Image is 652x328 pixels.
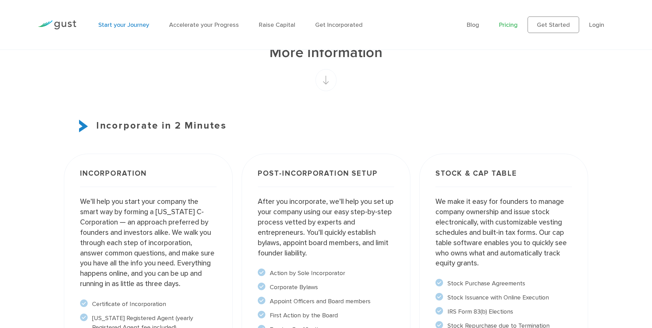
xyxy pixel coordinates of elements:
li: Certificate of Incorporation [80,299,217,309]
h3: Incorporation [80,170,217,187]
li: IRS Form 83(b) Elections [435,307,572,316]
a: Start your Journey [98,21,149,29]
h1: More Information [64,43,588,63]
a: Get Started [528,17,579,33]
li: Stock Issuance with Online Execution [435,293,572,302]
p: After you incorporate, we’ll help you set up your company using our easy step-by-step process vet... [258,197,394,258]
li: First Action by the Board [258,311,394,320]
a: Pricing [499,21,518,29]
a: Login [589,21,604,29]
li: Appoint Officers and Board members [258,297,394,306]
a: Get Incorporated [315,21,363,29]
img: Gust Logo [38,20,76,30]
h3: Post-incorporation setup [258,170,394,187]
a: Accelerate your Progress [169,21,239,29]
p: We’ll help you start your company the smart way by forming a [US_STATE] C-Corporation — an approa... [80,197,217,289]
p: We make it easy for founders to manage company ownership and issue stock electronically, with cus... [435,197,572,269]
li: Stock Purchase Agreements [435,279,572,288]
li: Corporate Bylaws [258,283,394,292]
a: Raise Capital [259,21,295,29]
h3: Stock & Cap Table [435,170,572,187]
a: Blog [467,21,479,29]
li: Action by Sole Incorporator [258,269,394,278]
h3: Incorporate in 2 Minutes [64,119,588,133]
img: Start Icon X2 [79,120,88,132]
